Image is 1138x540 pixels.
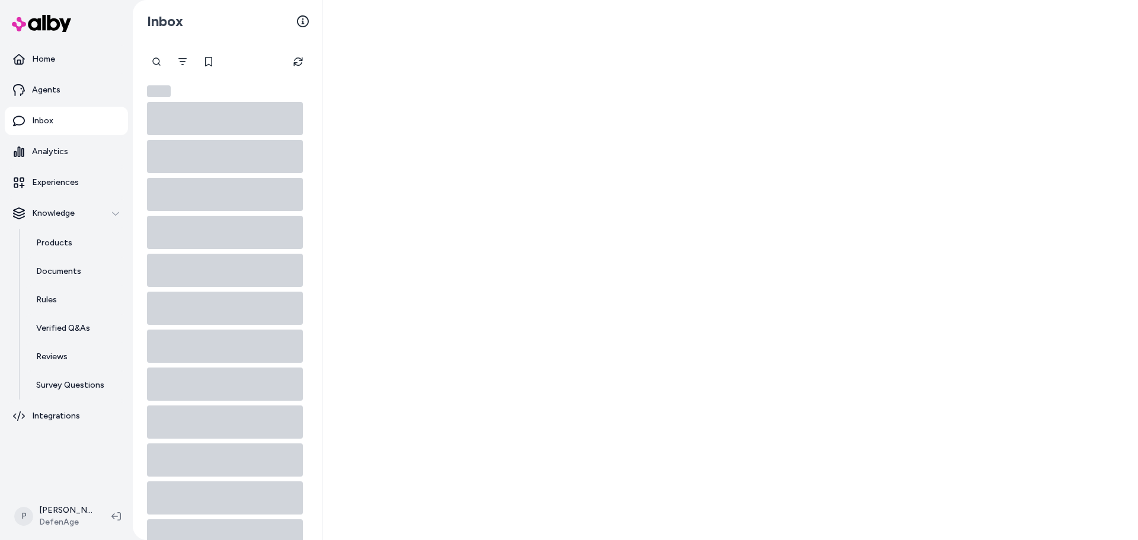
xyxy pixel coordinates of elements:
img: alby Logo [12,15,71,32]
p: Agents [32,84,60,96]
p: Reviews [36,351,68,363]
p: Experiences [32,177,79,188]
a: Agents [5,76,128,104]
p: Documents [36,266,81,277]
p: Inbox [32,115,53,127]
p: Products [36,237,72,249]
span: P [14,507,33,526]
p: Survey Questions [36,379,104,391]
a: Inbox [5,107,128,135]
a: Rules [24,286,128,314]
a: Experiences [5,168,128,197]
p: Rules [36,294,57,306]
a: Reviews [24,343,128,371]
button: Filter [171,50,194,74]
button: Refresh [286,50,310,74]
p: [PERSON_NAME] [39,504,92,516]
p: Verified Q&As [36,322,90,334]
p: Integrations [32,410,80,422]
p: Knowledge [32,207,75,219]
p: Analytics [32,146,68,158]
a: Products [24,229,128,257]
h2: Inbox [147,12,183,30]
p: Home [32,53,55,65]
a: Home [5,45,128,74]
a: Analytics [5,138,128,166]
a: Survey Questions [24,371,128,400]
a: Integrations [5,402,128,430]
a: Verified Q&As [24,314,128,343]
button: Knowledge [5,199,128,228]
span: DefenAge [39,516,92,528]
a: Documents [24,257,128,286]
button: P[PERSON_NAME]DefenAge [7,497,102,535]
